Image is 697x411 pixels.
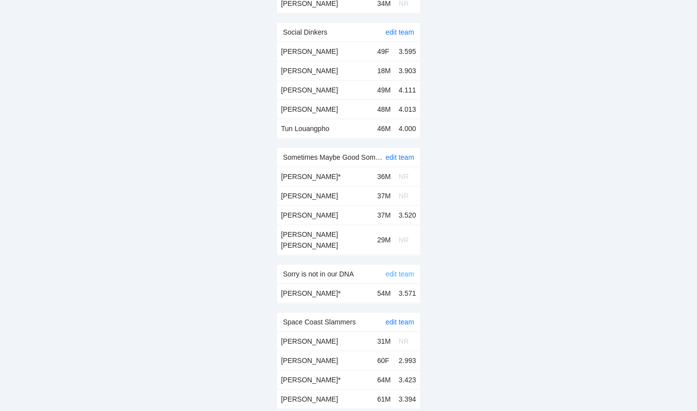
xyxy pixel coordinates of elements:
span: 4.111 [399,86,416,94]
td: [PERSON_NAME] [277,205,373,225]
span: 3.423 [399,376,416,384]
td: 49M [374,80,395,99]
td: 64M [374,370,395,389]
td: 36M [374,167,395,186]
span: 3.595 [399,47,416,55]
td: [PERSON_NAME] [277,389,373,409]
td: [PERSON_NAME] [277,80,373,99]
td: 60F [374,351,395,370]
td: 61M [374,389,395,409]
a: edit team [385,318,414,326]
span: 2.993 [399,357,416,365]
td: 49F [374,42,395,61]
td: [PERSON_NAME] [277,99,373,119]
td: [PERSON_NAME] [277,351,373,370]
td: 48M [374,99,395,119]
div: Sorry is not in our DNA [283,265,385,283]
div: Sometimes Maybe Good Sometimes Maybe Shit [283,148,385,167]
a: edit team [385,28,414,36]
span: 3.571 [399,289,416,297]
td: 37M [374,186,395,205]
td: [PERSON_NAME] [277,332,373,351]
span: 3.520 [399,211,416,219]
td: [PERSON_NAME] * [277,370,373,389]
td: 18M [374,61,395,80]
td: [PERSON_NAME] * [277,167,373,186]
a: edit team [385,270,414,278]
span: NR [399,192,409,200]
td: Tun Louangpho [277,119,373,138]
span: NR [399,337,409,345]
span: 4.013 [399,105,416,113]
div: Space Coast Slammers [283,313,385,331]
td: 46M [374,119,395,138]
td: 54M [374,284,395,303]
span: 3.903 [399,67,416,75]
td: 31M [374,332,395,351]
span: NR [399,236,409,244]
td: [PERSON_NAME] * [277,284,373,303]
span: NR [399,173,409,181]
td: [PERSON_NAME] [277,42,373,61]
td: 29M [374,225,395,255]
td: [PERSON_NAME] [277,186,373,205]
div: Social Dinkers [283,23,385,42]
span: 4.000 [399,125,416,133]
td: [PERSON_NAME] [PERSON_NAME] [277,225,373,255]
td: [PERSON_NAME] [277,61,373,80]
a: edit team [385,153,414,161]
td: 37M [374,205,395,225]
span: 3.394 [399,395,416,403]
